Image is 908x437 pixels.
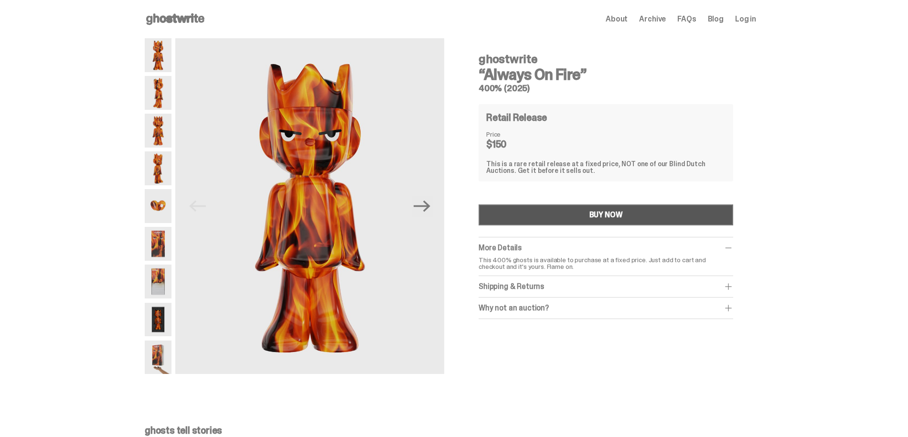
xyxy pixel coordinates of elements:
h4: ghostwrite [479,53,733,65]
img: Always-On-Fire---Website-Archive.2490X.png [145,189,171,223]
a: Blog [708,15,724,23]
div: Shipping & Returns [479,282,733,291]
button: BUY NOW [479,204,733,225]
p: This 400% ghosts is available to purchase at a fixed price. Just add to cart and checkout and it'... [479,256,733,270]
img: Always-On-Fire---Website-Archive.2487X.png [145,114,171,148]
dt: Price [486,131,534,138]
img: Always-On-Fire---Website-Archive.2497X.png [145,303,171,337]
img: Always-On-Fire---Website-Archive.2484X.png [175,38,444,374]
a: About [606,15,628,23]
h4: Retail Release [486,113,547,122]
img: Always-On-Fire---Website-Archive.2491X.png [145,227,171,261]
h5: 400% (2025) [479,84,733,93]
div: Why not an auction? [479,303,733,313]
div: This is a rare retail release at a fixed price, NOT one of our Blind Dutch Auctions. Get it befor... [486,160,726,174]
span: More Details [479,243,522,253]
dd: $150 [486,139,534,149]
img: Always-On-Fire---Website-Archive.2489X.png [145,151,171,185]
h3: “Always On Fire” [479,67,733,82]
img: Always-On-Fire---Website-Archive.2484X.png [145,38,171,72]
a: FAQs [677,15,696,23]
a: Log in [735,15,756,23]
img: Always-On-Fire---Website-Archive.2494X.png [145,265,171,298]
img: Always-On-Fire---Website-Archive.2522XX.png [145,341,171,374]
button: Next [412,196,433,217]
a: Archive [639,15,666,23]
div: BUY NOW [589,211,623,219]
p: ghosts tell stories [145,426,756,435]
img: Always-On-Fire---Website-Archive.2485X.png [145,76,171,110]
